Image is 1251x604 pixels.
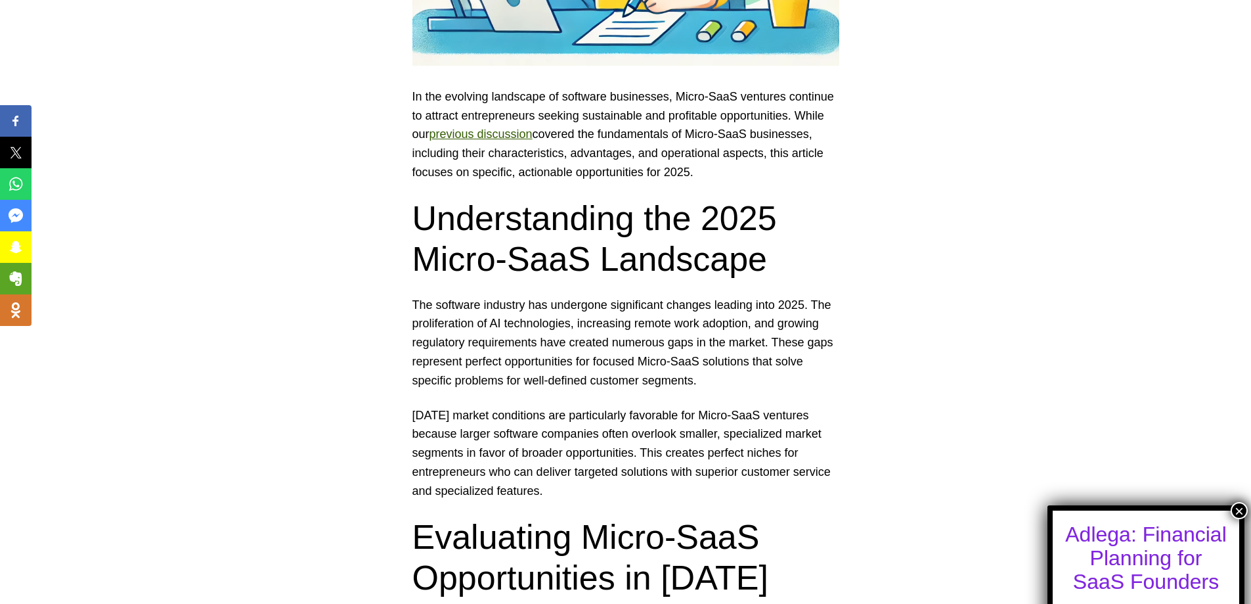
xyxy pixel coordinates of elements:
a: previous discussion [429,128,533,141]
div: Adlega: Financial Planning for SaaS Founders [1064,523,1227,593]
p: In the evolving landscape of software businesses, Micro-SaaS ventures continue to attract entrepr... [412,87,839,182]
h2: Evaluating Micro-SaaS Opportunities in [DATE] [412,517,839,599]
p: The software industry has undergone significant changes leading into 2025. The proliferation of A... [412,296,839,390]
p: [DATE] market conditions are particularly favorable for Micro-SaaS ventures because larger softwa... [412,406,839,501]
h2: Understanding the 2025 Micro-SaaS Landscape [412,198,839,280]
button: Close [1231,502,1248,519]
